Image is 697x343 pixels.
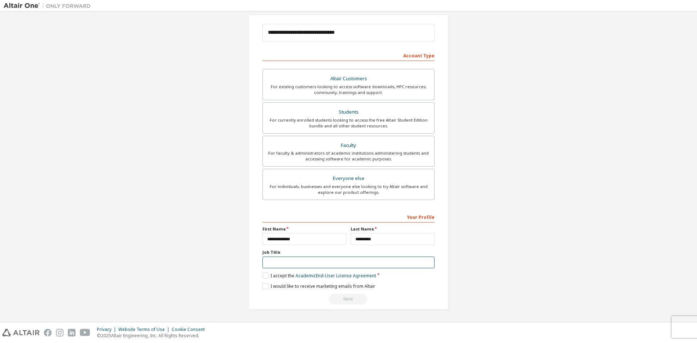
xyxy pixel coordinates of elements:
div: Altair Customers [267,74,430,84]
div: Privacy [97,327,118,332]
label: I would like to receive marketing emails from Altair [262,283,375,289]
label: Job Title [262,249,435,255]
div: Cookie Consent [172,327,209,332]
div: For faculty & administrators of academic institutions administering students and accessing softwa... [267,150,430,162]
img: Altair One [4,2,94,9]
div: For individuals, businesses and everyone else looking to try Altair software and explore our prod... [267,184,430,195]
div: Read and acccept EULA to continue [262,294,435,305]
div: Faculty [267,140,430,151]
div: Students [267,107,430,117]
img: youtube.svg [80,329,90,336]
label: Last Name [351,226,435,232]
img: instagram.svg [56,329,64,336]
div: For existing customers looking to access software downloads, HPC resources, community, trainings ... [267,84,430,95]
a: Academic End-User License Agreement [295,273,376,279]
label: I accept the [262,273,376,279]
p: © 2025 Altair Engineering, Inc. All Rights Reserved. [97,332,209,339]
div: Your Profile [262,211,435,222]
label: First Name [262,226,346,232]
div: For currently enrolled students looking to access the free Altair Student Edition bundle and all ... [267,117,430,129]
div: Everyone else [267,173,430,184]
div: Website Terms of Use [118,327,172,332]
img: facebook.svg [44,329,52,336]
img: altair_logo.svg [2,329,40,336]
img: linkedin.svg [68,329,76,336]
div: Account Type [262,49,435,61]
